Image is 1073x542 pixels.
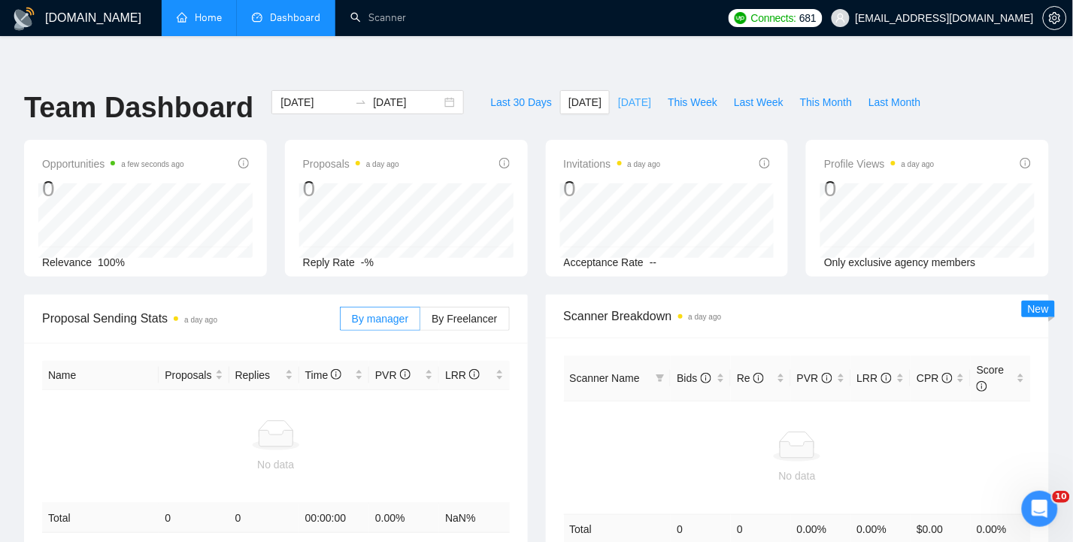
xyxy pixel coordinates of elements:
[303,155,399,173] span: Proposals
[499,158,510,168] span: info-circle
[184,316,217,324] time: a day ago
[159,504,229,533] td: 0
[689,313,722,321] time: a day ago
[653,367,668,389] span: filter
[303,174,399,203] div: 0
[42,361,159,390] th: Name
[977,364,1005,392] span: Score
[824,174,935,203] div: 0
[400,369,411,380] span: info-circle
[1043,12,1067,24] a: setting
[355,96,367,108] span: to
[1020,158,1031,168] span: info-circle
[373,94,441,111] input: End date
[482,90,560,114] button: Last 30 Days
[299,504,369,533] td: 00:00:00
[350,11,406,24] a: searchScanner
[303,256,355,268] span: Reply Rate
[369,504,439,533] td: 0.00 %
[560,90,610,114] button: [DATE]
[1053,491,1070,503] span: 10
[824,155,935,173] span: Profile Views
[375,369,411,381] span: PVR
[570,468,1026,484] div: No data
[235,367,282,383] span: Replies
[177,11,222,24] a: homeHome
[469,369,480,380] span: info-circle
[737,372,764,384] span: Re
[355,96,367,108] span: swap-right
[229,361,299,390] th: Replies
[1043,6,1067,30] button: setting
[824,256,976,268] span: Only exclusive agency members
[977,381,987,392] span: info-circle
[735,12,747,24] img: upwork-logo.png
[868,94,920,111] span: Last Month
[618,94,651,111] span: [DATE]
[252,12,262,23] span: dashboard
[677,372,711,384] span: Bids
[42,155,184,173] span: Opportunities
[98,256,125,268] span: 100%
[121,160,183,168] time: a few seconds ago
[12,7,36,31] img: logo
[439,504,509,533] td: NaN %
[361,256,374,268] span: -%
[331,369,341,380] span: info-circle
[42,309,340,328] span: Proposal Sending Stats
[280,94,349,111] input: Start date
[797,372,832,384] span: PVR
[165,367,211,383] span: Proposals
[238,158,249,168] span: info-circle
[917,372,952,384] span: CPR
[159,361,229,390] th: Proposals
[1044,12,1066,24] span: setting
[445,369,480,381] span: LRR
[942,373,953,383] span: info-circle
[628,160,661,168] time: a day ago
[570,372,640,384] span: Scanner Name
[270,11,320,24] span: Dashboard
[305,369,341,381] span: Time
[659,90,726,114] button: This Week
[792,90,860,114] button: This Month
[902,160,935,168] time: a day ago
[568,94,602,111] span: [DATE]
[881,373,892,383] span: info-circle
[48,456,504,473] div: No data
[229,504,299,533] td: 0
[610,90,659,114] button: [DATE]
[432,313,497,325] span: By Freelancer
[822,373,832,383] span: info-circle
[564,307,1032,326] span: Scanner Breakdown
[751,10,796,26] span: Connects:
[1022,491,1058,527] iframe: Intercom live chat
[857,372,892,384] span: LRR
[24,90,253,126] h1: Team Dashboard
[753,373,764,383] span: info-circle
[564,256,644,268] span: Acceptance Rate
[564,174,661,203] div: 0
[650,256,656,268] span: --
[835,13,846,23] span: user
[799,10,816,26] span: 681
[1028,303,1049,315] span: New
[42,256,92,268] span: Relevance
[352,313,408,325] span: By manager
[734,94,784,111] span: Last Week
[490,94,552,111] span: Last 30 Days
[726,90,792,114] button: Last Week
[860,90,929,114] button: Last Month
[564,155,661,173] span: Invitations
[759,158,770,168] span: info-circle
[656,374,665,383] span: filter
[366,160,399,168] time: a day ago
[42,174,184,203] div: 0
[668,94,717,111] span: This Week
[800,94,852,111] span: This Month
[701,373,711,383] span: info-circle
[42,504,159,533] td: Total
